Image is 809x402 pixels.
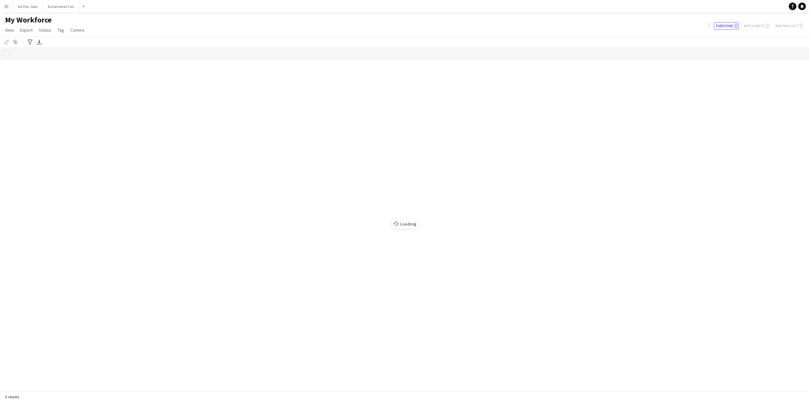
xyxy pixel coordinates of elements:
span: My Workforce [5,15,52,25]
span: Comms [70,27,85,33]
a: Status [36,26,54,34]
span: View [5,27,14,33]
a: Comms [68,26,87,34]
app-action-btn: Advanced filters [26,38,34,46]
button: Everyone0 [714,22,739,30]
span: Status [39,27,51,33]
button: Automation Fair [43,0,80,13]
span: 0 [734,23,738,28]
span: Tag [58,27,64,33]
a: View [3,26,16,34]
button: Ad Hoc Jobs [13,0,43,13]
app-action-btn: Export XLSX [35,38,43,46]
span: Loading [392,219,418,229]
span: Export [20,27,33,33]
a: Tag [55,26,67,34]
a: Export [18,26,35,34]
